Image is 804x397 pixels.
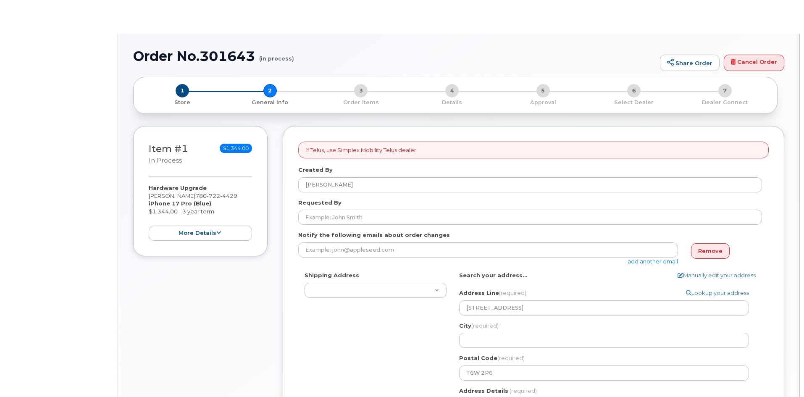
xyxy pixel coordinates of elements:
span: 1 [176,84,189,97]
span: (required) [510,387,537,394]
label: Requested By [298,199,342,207]
label: City [459,322,499,330]
span: 4429 [220,192,237,199]
div: [PERSON_NAME] $1,344.00 - 3 year term [149,184,252,241]
span: (required) [497,355,525,361]
a: Cancel Order [724,55,784,71]
a: add another email [628,258,678,265]
strong: iPhone 17 Pro (Blue) [149,200,211,207]
label: Address Details [459,387,508,395]
label: Address Line [459,289,526,297]
label: Notify the following emails about order changes [298,231,450,239]
a: Manually edit your address [678,271,756,279]
label: Created By [298,166,333,174]
input: Example: John Smith [298,210,762,225]
input: Example: john@appleseed.com [298,242,678,258]
span: $1,344.00 [220,144,252,153]
h1: Order No.301643 [133,49,656,63]
p: If Telus, use Simplex Mobility Telus dealer [306,146,416,154]
a: Lookup your address [686,289,749,297]
small: in process [149,157,182,164]
button: more details [149,226,252,241]
span: 780 [195,192,237,199]
strong: Hardware Upgrade [149,184,207,191]
a: 1 Store [140,97,225,106]
span: (required) [471,322,499,329]
h3: Item #1 [149,144,188,165]
label: Search your address... [459,271,528,279]
span: 722 [207,192,220,199]
p: Store [144,99,221,106]
a: Remove [691,243,730,259]
a: Share Order [660,55,720,71]
small: (in process) [259,49,294,62]
span: (required) [499,289,526,296]
label: Postal Code [459,354,525,362]
label: Shipping Address [305,271,359,279]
